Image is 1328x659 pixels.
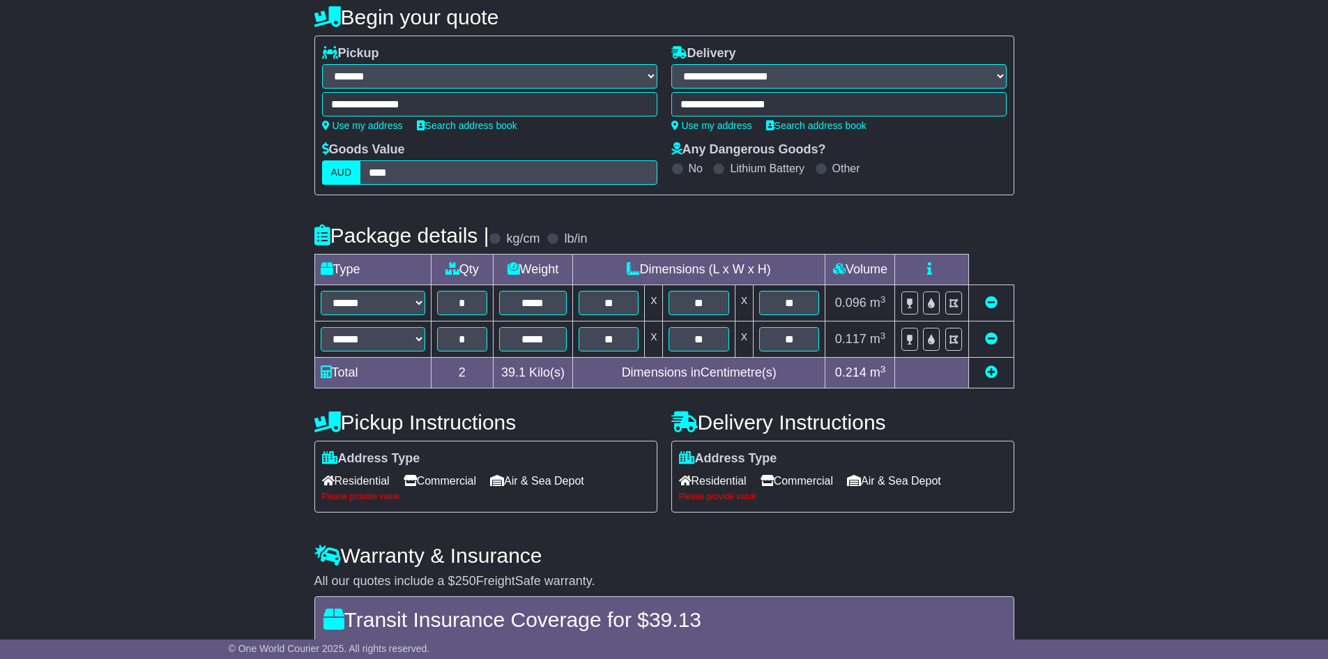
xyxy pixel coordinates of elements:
[679,492,1007,501] div: Please provide value
[766,120,867,131] a: Search address book
[314,6,1014,29] h4: Begin your quote
[431,358,493,388] td: 2
[870,332,886,346] span: m
[870,296,886,310] span: m
[735,285,753,321] td: x
[572,255,825,285] td: Dimensions (L x W x H)
[835,332,867,346] span: 0.117
[322,160,361,185] label: AUD
[501,365,526,379] span: 39.1
[322,470,390,492] span: Residential
[689,162,703,175] label: No
[649,608,701,631] span: 39.13
[985,296,998,310] a: Remove this item
[985,365,998,379] a: Add new item
[870,365,886,379] span: m
[506,232,540,247] label: kg/cm
[314,411,657,434] h4: Pickup Instructions
[730,162,804,175] label: Lithium Battery
[322,120,403,131] a: Use my address
[322,492,650,501] div: Please provide value
[455,574,476,588] span: 250
[572,358,825,388] td: Dimensions in Centimetre(s)
[880,331,886,341] sup: 3
[671,142,826,158] label: Any Dangerous Goods?
[404,470,476,492] span: Commercial
[832,162,860,175] label: Other
[645,321,663,358] td: x
[493,358,572,388] td: Kilo(s)
[314,358,431,388] td: Total
[847,470,941,492] span: Air & Sea Depot
[314,574,1014,589] div: All our quotes include a $ FreightSafe warranty.
[825,255,895,285] td: Volume
[835,365,867,379] span: 0.214
[645,285,663,321] td: x
[322,142,405,158] label: Goods Value
[985,332,998,346] a: Remove this item
[671,120,752,131] a: Use my address
[564,232,587,247] label: lb/in
[735,321,753,358] td: x
[835,296,867,310] span: 0.096
[314,224,489,247] h4: Package details |
[431,255,493,285] td: Qty
[490,470,584,492] span: Air & Sea Depot
[880,364,886,374] sup: 3
[671,46,736,61] label: Delivery
[679,470,747,492] span: Residential
[323,608,1005,631] h4: Transit Insurance Coverage for $
[322,451,420,467] label: Address Type
[679,451,777,467] label: Address Type
[671,411,1014,434] h4: Delivery Instructions
[493,255,572,285] td: Weight
[229,643,430,654] span: © One World Courier 2025. All rights reserved.
[322,46,379,61] label: Pickup
[314,544,1014,567] h4: Warranty & Insurance
[417,120,517,131] a: Search address book
[880,294,886,305] sup: 3
[761,470,833,492] span: Commercial
[314,255,431,285] td: Type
